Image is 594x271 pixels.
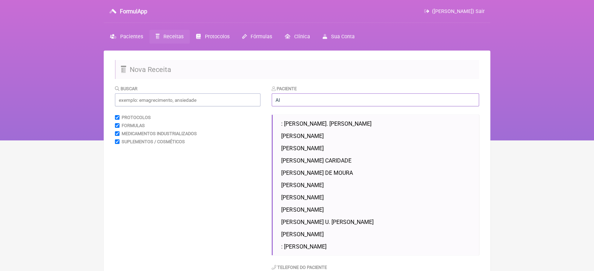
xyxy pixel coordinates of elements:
span: [PERSON_NAME] [281,194,323,201]
label: Telefone do Paciente [272,265,327,270]
label: Formulas [122,123,145,128]
span: ([PERSON_NAME]) Sair [432,8,485,14]
h2: Nova Receita [115,60,479,79]
a: Sua Conta [316,30,361,44]
span: Clínica [294,34,310,40]
input: exemplo: emagrecimento, ansiedade [115,93,260,106]
span: [PERSON_NAME] [281,133,323,139]
span: [PERSON_NAME] [281,145,323,152]
span: Pacientes [120,34,143,40]
label: Protocolos [122,115,151,120]
label: Suplementos / Cosméticos [122,139,185,144]
span: [PERSON_NAME] CARIDADE [281,157,351,164]
span: [PERSON_NAME] [281,231,323,238]
span: Fórmulas [251,34,272,40]
a: Receitas [149,30,190,44]
span: Sua Conta [331,34,355,40]
span: [PERSON_NAME] [281,206,323,213]
span: : [PERSON_NAME]. [PERSON_NAME] [281,120,371,127]
a: Pacientes [104,30,149,44]
span: [PERSON_NAME] DE MOURA [281,170,353,176]
span: Receitas [163,34,183,40]
label: Paciente [272,86,297,91]
span: [PERSON_NAME] [281,182,323,189]
span: : [PERSON_NAME] [281,243,326,250]
h3: FormulApp [120,8,147,15]
label: Medicamentos Industrializados [122,131,197,136]
a: ([PERSON_NAME]) Sair [424,8,485,14]
a: Fórmulas [236,30,278,44]
a: Protocolos [190,30,235,44]
span: Protocolos [205,34,230,40]
a: Clínica [278,30,316,44]
span: [PERSON_NAME] U. [PERSON_NAME] [281,219,373,225]
label: Buscar [115,86,137,91]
